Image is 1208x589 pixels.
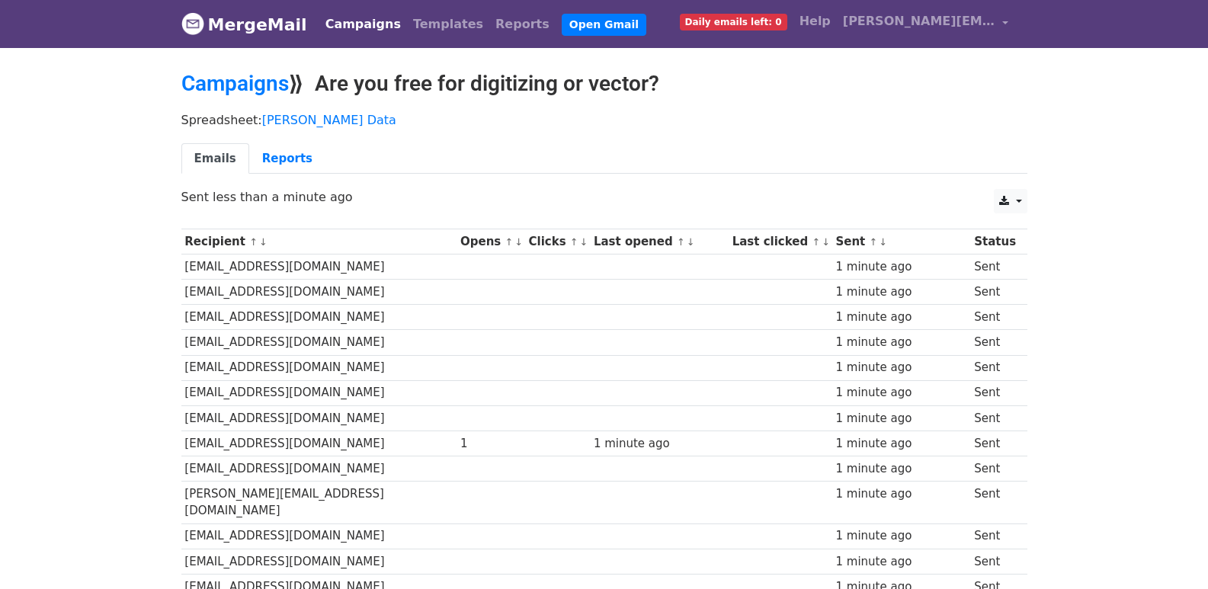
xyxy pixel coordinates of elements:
img: MergeMail logo [181,12,204,35]
a: ↑ [870,236,878,248]
a: Daily emails left: 0 [674,6,793,37]
th: Status [970,229,1019,254]
td: Sent [970,380,1019,405]
a: ↑ [570,236,578,248]
td: Sent [970,280,1019,305]
td: Sent [970,549,1019,574]
div: 1 minute ago [835,527,966,545]
a: Emails [181,143,249,174]
a: [PERSON_NAME][EMAIL_ADDRESS][DOMAIN_NAME] [837,6,1015,42]
td: [EMAIL_ADDRESS][DOMAIN_NAME] [181,523,457,549]
td: [EMAIL_ADDRESS][DOMAIN_NAME] [181,254,457,280]
td: [EMAIL_ADDRESS][DOMAIN_NAME] [181,305,457,330]
td: Sent [970,254,1019,280]
h2: ⟫ Are you free for digitizing or vector? [181,71,1027,97]
div: 1 minute ago [835,258,966,276]
td: Sent [970,405,1019,431]
td: [EMAIL_ADDRESS][DOMAIN_NAME] [181,330,457,355]
div: 1 minute ago [835,309,966,326]
div: 1 minute ago [835,460,966,478]
a: ↑ [505,236,513,248]
div: 1 minute ago [835,334,966,351]
th: Opens [457,229,525,254]
a: MergeMail [181,8,307,40]
a: ↓ [879,236,887,248]
td: Sent [970,482,1019,524]
a: Open Gmail [562,14,646,36]
p: Spreadsheet: [181,112,1027,128]
td: Sent [970,456,1019,481]
td: Sent [970,355,1019,380]
td: Sent [970,523,1019,549]
a: ↑ [677,236,685,248]
div: 1 minute ago [835,384,966,402]
td: [PERSON_NAME][EMAIL_ADDRESS][DOMAIN_NAME] [181,482,457,524]
a: ↑ [812,236,820,248]
a: [PERSON_NAME] Data [262,113,396,127]
td: [EMAIL_ADDRESS][DOMAIN_NAME] [181,380,457,405]
td: [EMAIL_ADDRESS][DOMAIN_NAME] [181,355,457,380]
a: ↑ [249,236,258,248]
div: 1 minute ago [835,553,966,571]
th: Recipient [181,229,457,254]
td: Sent [970,330,1019,355]
div: 1 minute ago [835,359,966,376]
span: [PERSON_NAME][EMAIL_ADDRESS][DOMAIN_NAME] [843,12,995,30]
a: ↓ [822,236,830,248]
a: Help [793,6,837,37]
a: Reports [489,9,556,40]
a: Templates [407,9,489,40]
a: ↓ [580,236,588,248]
a: ↓ [259,236,268,248]
a: Reports [249,143,325,174]
div: 1 [460,435,521,453]
th: Clicks [525,229,590,254]
div: 1 minute ago [835,283,966,301]
th: Last opened [590,229,729,254]
div: 1 minute ago [835,485,966,503]
a: Campaigns [319,9,407,40]
div: 1 minute ago [835,410,966,427]
td: [EMAIL_ADDRESS][DOMAIN_NAME] [181,280,457,305]
span: Daily emails left: 0 [680,14,787,30]
td: [EMAIL_ADDRESS][DOMAIN_NAME] [181,456,457,481]
td: [EMAIL_ADDRESS][DOMAIN_NAME] [181,431,457,456]
div: 1 minute ago [835,435,966,453]
td: Sent [970,305,1019,330]
p: Sent less than a minute ago [181,189,1027,205]
th: Last clicked [729,229,832,254]
a: ↓ [514,236,523,248]
a: ↓ [687,236,695,248]
td: [EMAIL_ADDRESS][DOMAIN_NAME] [181,549,457,574]
th: Sent [832,229,971,254]
a: Campaigns [181,71,289,96]
td: [EMAIL_ADDRESS][DOMAIN_NAME] [181,405,457,431]
div: 1 minute ago [594,435,725,453]
td: Sent [970,431,1019,456]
